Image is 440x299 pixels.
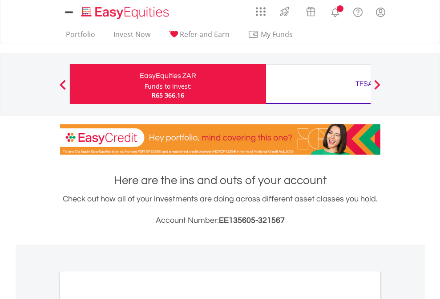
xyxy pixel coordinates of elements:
a: Notifications [324,2,347,20]
span: R65 366.16 [152,91,184,99]
a: Portfolio [62,30,99,44]
div: Funds to invest: [145,82,192,91]
img: grid-menu-icon.svg [256,7,266,16]
img: vouchers-v2.svg [303,4,318,19]
a: Home page [78,2,173,20]
h3: Account Number: [60,214,380,227]
a: Invest Now [110,30,154,44]
img: EasyEquities_Logo.png [80,5,173,20]
button: Next [368,84,386,93]
div: EasyEquities ZAR [75,70,261,82]
a: My Profile [369,2,392,22]
a: FAQ's and Support [347,2,369,20]
div: Check out how all of your investments are doing across different asset classes you hold. [60,193,380,227]
span: My Funds [248,29,306,40]
img: EasyCredit Promotion Banner [60,124,380,155]
a: Refer and Earn [165,30,233,44]
h1: Here are the ins and outs of your account [60,172,380,188]
button: Previous [54,84,72,93]
img: thrive-v2.svg [277,4,292,19]
a: Vouchers [298,2,324,19]
span: EE135605-321567 [219,216,285,225]
span: Refer and Earn [180,29,230,39]
a: AppsGrid [250,2,271,16]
